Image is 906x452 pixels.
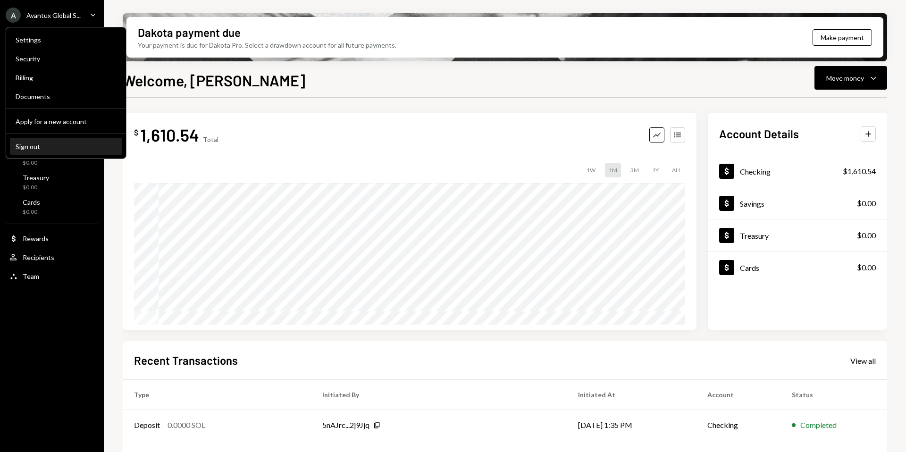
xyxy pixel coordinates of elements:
a: Team [6,268,98,285]
div: 1,610.54 [140,124,199,145]
a: View all [850,355,876,366]
a: Savings$0.00 [708,187,887,219]
div: Cards [740,263,759,272]
div: 0.0000 SOL [168,419,205,431]
div: Team [23,272,39,280]
div: 1W [583,163,599,177]
button: Make payment [813,29,872,46]
div: $0.00 [23,184,49,192]
div: $0.00 [23,208,40,216]
div: Avantux Global S... [26,11,81,19]
th: Type [123,380,311,410]
div: Rewards [23,234,49,243]
a: Settings [10,31,122,48]
th: Status [780,380,887,410]
div: Sign out [16,142,117,151]
a: Cards$0.00 [6,195,98,218]
a: Documents [10,88,122,105]
th: Initiated At [567,380,696,410]
a: Security [10,50,122,67]
div: Checking [740,167,771,176]
div: $0.00 [857,262,876,273]
th: Account [696,380,780,410]
div: $0.00 [857,230,876,241]
h2: Account Details [719,126,799,142]
div: Security [16,55,117,63]
th: Initiated By [311,380,567,410]
div: $1,610.54 [843,166,876,177]
a: Checking$1,610.54 [708,155,887,187]
button: Sign out [10,138,122,155]
div: Recipients [23,253,54,261]
div: Move money [826,73,864,83]
div: Dakota payment due [138,25,241,40]
div: Apply for a new account [16,117,117,126]
a: Recipients [6,249,98,266]
td: Checking [696,410,780,440]
td: [DATE] 1:35 PM [567,410,696,440]
div: Billing [16,74,117,82]
div: $0.00 [23,159,45,167]
div: A [6,8,21,23]
div: Treasury [23,174,49,182]
h2: Recent Transactions [134,352,238,368]
a: Treasury$0.00 [6,171,98,193]
div: 1Y [648,163,663,177]
div: Total [203,135,218,143]
div: ALL [668,163,685,177]
a: Cards$0.00 [708,251,887,283]
div: Cards [23,198,40,206]
h1: Welcome, [PERSON_NAME] [123,71,305,90]
a: Treasury$0.00 [708,219,887,251]
div: Treasury [740,231,769,240]
button: Apply for a new account [10,113,122,130]
div: View all [850,356,876,366]
a: Billing [10,69,122,86]
button: Move money [814,66,887,90]
div: 3M [627,163,643,177]
a: Rewards [6,230,98,247]
div: 1M [605,163,621,177]
div: Your payment is due for Dakota Pro. Select a drawdown account for all future payments. [138,40,396,50]
div: $ [134,128,138,137]
div: 5nAJrc...2j9Jjq [322,419,369,431]
div: Deposit [134,419,160,431]
div: Completed [800,419,837,431]
div: Savings [740,199,764,208]
div: Settings [16,36,117,44]
div: $0.00 [857,198,876,209]
div: Documents [16,92,117,100]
